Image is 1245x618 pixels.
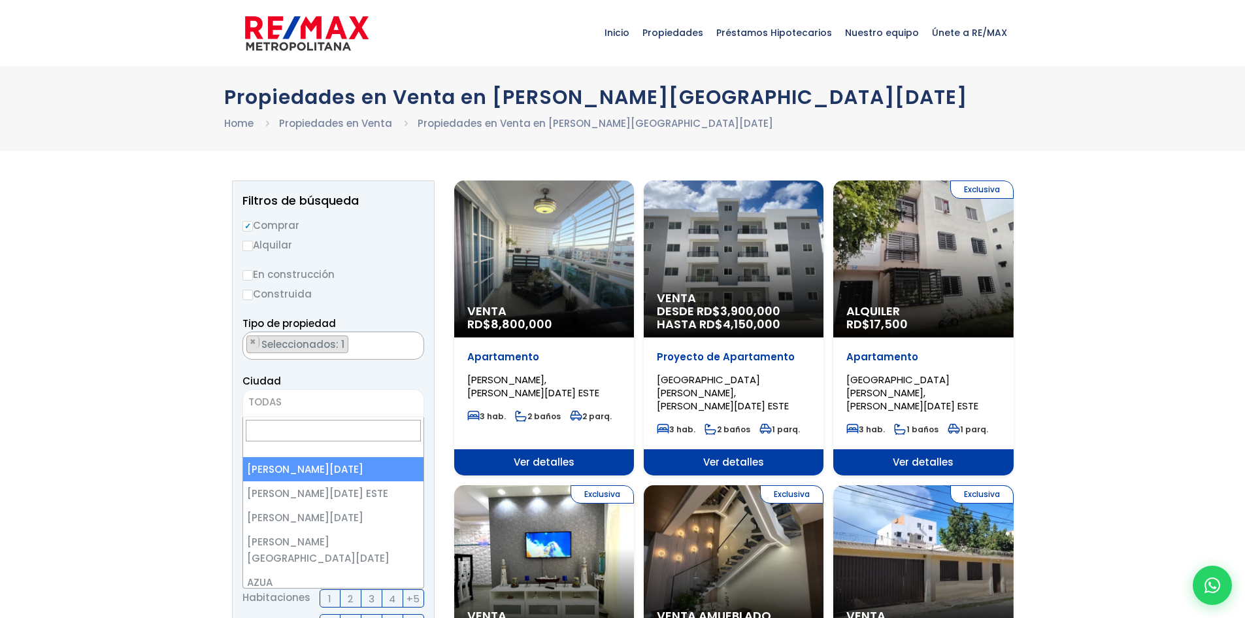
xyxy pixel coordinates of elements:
span: Venta [657,292,810,305]
button: Remove all items [409,335,417,349]
a: Venta RD$8,800,000 Apartamento [PERSON_NAME], [PERSON_NAME][DATE] ESTE 3 hab. 2 baños 2 parq. Ver... [454,180,634,475]
input: Comprar [242,221,253,232]
span: 4,150,000 [723,316,780,332]
input: Search [246,420,421,441]
span: DESDE RD$ [657,305,810,331]
span: 3 hab. [467,411,506,422]
span: Habitaciones [242,589,310,608]
p: Apartamento [467,351,621,364]
span: Exclusiva [571,485,634,504]
span: HASTA RD$ [657,318,810,331]
span: +5 [407,591,420,607]
li: [PERSON_NAME][DATE] ESTE [243,481,423,506]
span: TODAS [243,393,423,411]
span: Ver detalles [644,449,823,475]
span: 1 baños [894,424,938,435]
span: 3,900,000 [720,303,780,319]
span: 4 [389,591,395,607]
span: Ver detalles [833,449,1013,475]
img: remax-metropolitana-logo [245,14,369,53]
span: Tipo de propiedad [242,317,336,330]
span: Nuestro equipo [838,13,925,52]
span: Exclusiva [760,485,823,504]
span: × [410,336,416,348]
span: 2 parq. [570,411,612,422]
span: [GEOGRAPHIC_DATA][PERSON_NAME], [PERSON_NAME][DATE] ESTE [657,373,789,413]
a: Exclusiva Alquiler RD$17,500 Apartamento [GEOGRAPHIC_DATA][PERSON_NAME], [PERSON_NAME][DATE] ESTE... [833,180,1013,475]
p: Proyecto de Apartamento [657,351,810,364]
li: [PERSON_NAME][GEOGRAPHIC_DATA][DATE] [243,530,423,570]
label: Comprar [242,217,424,233]
li: CASA [246,335,348,353]
li: [PERSON_NAME][DATE] [243,506,423,530]
span: 1 parq. [948,424,988,435]
li: Propiedades en Venta en [PERSON_NAME][GEOGRAPHIC_DATA][DATE] [418,115,773,131]
span: 1 [328,591,331,607]
label: En construcción [242,266,424,283]
input: Construida [242,290,253,300]
span: Ver detalles [454,449,634,475]
span: Exclusiva [950,485,1014,504]
span: 2 baños [705,424,750,435]
span: TODAS [248,395,282,409]
span: RD$ [846,316,908,332]
span: Propiedades [636,13,710,52]
span: RD$ [467,316,552,332]
span: 1 parq. [759,424,800,435]
span: Exclusiva [950,180,1014,199]
span: [GEOGRAPHIC_DATA][PERSON_NAME], [PERSON_NAME][DATE] ESTE [846,373,978,413]
span: × [250,336,256,348]
span: 8,800,000 [491,316,552,332]
a: Propiedades en Venta [279,116,392,130]
span: TODAS [242,389,424,417]
h2: Filtros de búsqueda [242,194,424,207]
input: Alquilar [242,241,253,251]
input: En construcción [242,270,253,281]
p: Apartamento [846,351,1000,364]
span: [PERSON_NAME], [PERSON_NAME][DATE] ESTE [467,373,599,400]
li: [PERSON_NAME][DATE] [243,457,423,481]
label: Construida [242,286,424,302]
span: 3 hab. [657,424,695,435]
textarea: Search [243,332,250,360]
span: Préstamos Hipotecarios [710,13,838,52]
a: Venta DESDE RD$3,900,000 HASTA RD$4,150,000 Proyecto de Apartamento [GEOGRAPHIC_DATA][PERSON_NAME... [644,180,823,475]
h1: Propiedades en Venta en [PERSON_NAME][GEOGRAPHIC_DATA][DATE] [224,86,1021,109]
span: 17,500 [870,316,908,332]
label: Alquilar [242,237,424,253]
button: Remove item [247,336,259,348]
span: 3 hab. [846,424,885,435]
a: Home [224,116,254,130]
span: 3 [369,591,374,607]
span: Alquiler [846,305,1000,318]
span: Seleccionados: 1 [260,337,348,351]
li: AZUA [243,570,423,594]
span: Únete a RE/MAX [925,13,1014,52]
span: 2 baños [515,411,561,422]
span: 2 [348,591,353,607]
span: Venta [467,305,621,318]
span: Inicio [598,13,636,52]
span: Ciudad [242,374,281,388]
